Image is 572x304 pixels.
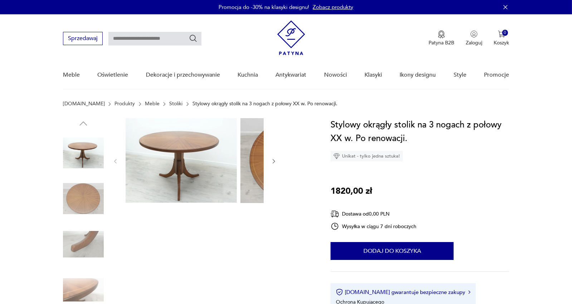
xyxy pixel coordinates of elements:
[240,118,352,203] img: Zdjęcie produktu Stylowy okrągły stolik na 3 nogach z połowy XX w. Po renowacji.
[466,39,482,46] p: Zaloguj
[313,4,353,11] a: Zobacz produkty
[63,178,104,219] img: Zdjęcie produktu Stylowy okrągły stolik na 3 nogach z połowy XX w. Po renowacji.
[331,184,372,198] p: 1820,00 zł
[336,289,343,296] img: Ikona certyfikatu
[189,34,197,43] button: Szukaj
[498,30,505,38] img: Ikona koszyka
[502,30,508,36] div: 0
[429,30,454,46] a: Ikona medaluPatyna B2B
[324,61,347,89] a: Nowości
[63,224,104,265] img: Zdjęcie produktu Stylowy okrągły stolik na 3 nogach z połowy XX w. Po renowacji.
[169,101,182,107] a: Stoliki
[494,30,509,46] button: 0Koszyk
[331,151,403,161] div: Unikat - tylko jedna sztuka!
[331,242,454,260] button: Dodaj do koszyka
[97,61,128,89] a: Oświetlenie
[336,289,470,296] button: [DOMAIN_NAME] gwarantuje bezpieczne zakupy
[146,61,220,89] a: Dekoracje i przechowywanie
[331,209,416,218] div: Dostawa od 0,00 PLN
[470,30,478,38] img: Ikonka użytkownika
[484,61,509,89] a: Promocje
[400,61,436,89] a: Ikony designu
[438,30,445,38] img: Ikona medalu
[275,61,306,89] a: Antykwariat
[114,101,135,107] a: Produkty
[277,20,305,55] img: Patyna - sklep z meblami i dekoracjami vintage
[145,101,160,107] a: Meble
[429,30,454,46] button: Patyna B2B
[454,61,466,89] a: Style
[192,101,337,107] p: Stylowy okrągły stolik na 3 nogach z połowy XX w. Po renowacji.
[63,132,104,173] img: Zdjęcie produktu Stylowy okrągły stolik na 3 nogach z połowy XX w. Po renowacji.
[494,39,509,46] p: Koszyk
[238,61,258,89] a: Kuchnia
[63,61,80,89] a: Meble
[429,39,454,46] p: Patyna B2B
[331,222,416,231] div: Wysyłka w ciągu 7 dni roboczych
[63,101,105,107] a: [DOMAIN_NAME]
[219,4,309,11] p: Promocja do -30% na klasyki designu!
[63,32,103,45] button: Sprzedawaj
[333,153,340,159] img: Ikona diamentu
[365,61,382,89] a: Klasyki
[468,290,470,294] img: Ikona strzałki w prawo
[466,30,482,46] button: Zaloguj
[331,118,509,145] h1: Stylowy okrągły stolik na 3 nogach z połowy XX w. Po renowacji.
[126,118,237,203] img: Zdjęcie produktu Stylowy okrągły stolik na 3 nogach z połowy XX w. Po renowacji.
[331,209,339,218] img: Ikona dostawy
[63,37,103,42] a: Sprzedawaj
